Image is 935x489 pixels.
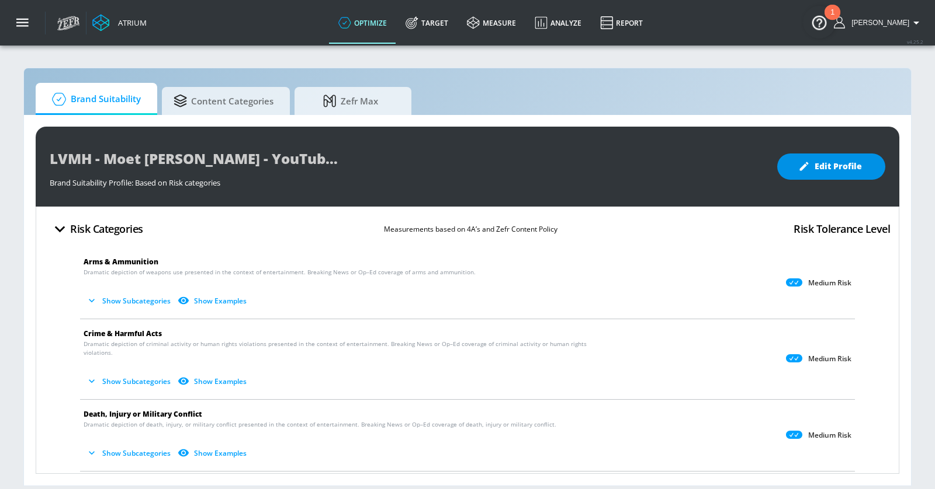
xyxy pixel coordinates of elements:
[84,420,556,429] span: Dramatic depiction of death, injury, or military conflict presented in the context of entertainme...
[808,278,851,288] p: Medium Risk
[84,329,162,338] span: Crime & Harmful Acts
[84,409,202,419] span: Death, Injury or Military Conflict
[808,354,851,364] p: Medium Risk
[525,2,591,44] a: Analyze
[84,268,476,277] span: Dramatic depiction of weapons use presented in the context of entertainment. Breaking News or Op–...
[70,221,143,237] h4: Risk Categories
[84,443,175,463] button: Show Subcategories
[175,372,251,391] button: Show Examples
[84,340,608,357] span: Dramatic depiction of criminal activity or human rights violations presented in the context of en...
[907,39,923,45] span: v 4.25.2
[834,16,923,30] button: [PERSON_NAME]
[591,2,652,44] a: Report
[808,431,851,440] p: Medium Risk
[92,14,147,32] a: Atrium
[458,2,525,44] a: measure
[175,291,251,310] button: Show Examples
[45,215,148,243] button: Risk Categories
[174,87,273,115] span: Content Categories
[384,223,557,235] p: Measurements based on 4A’s and Zefr Content Policy
[329,2,396,44] a: optimize
[175,443,251,463] button: Show Examples
[801,159,862,174] span: Edit Profile
[794,221,890,237] h4: Risk Tolerance Level
[84,372,175,391] button: Show Subcategories
[113,18,147,28] div: Atrium
[803,6,836,39] button: Open Resource Center, 1 new notification
[830,12,834,27] div: 1
[847,19,909,27] span: login as: casey.cohen@zefr.com
[84,257,158,267] span: Arms & Ammunition
[50,172,766,188] div: Brand Suitability Profile: Based on Risk categories
[777,153,885,180] button: Edit Profile
[306,87,395,115] span: Zefr Max
[84,291,175,310] button: Show Subcategories
[47,85,141,113] span: Brand Suitability
[396,2,458,44] a: Target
